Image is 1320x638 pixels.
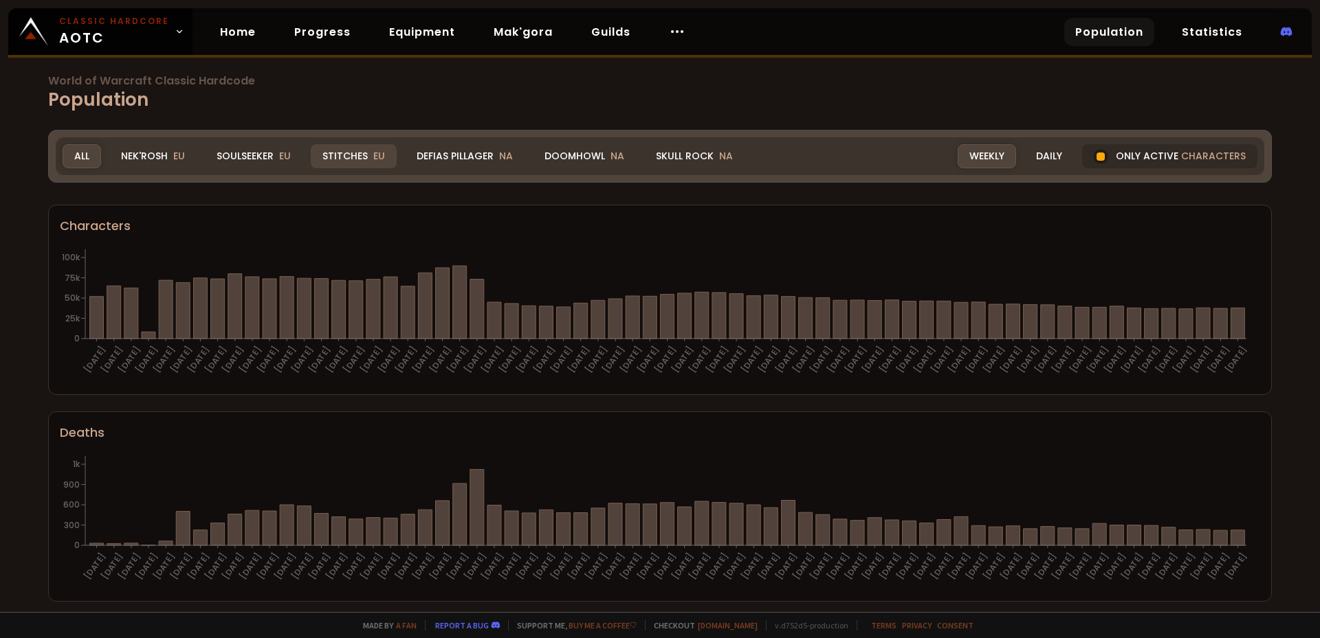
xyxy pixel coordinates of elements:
text: [DATE] [306,551,333,582]
text: [DATE] [116,551,143,582]
text: [DATE] [652,551,679,582]
text: [DATE] [341,344,368,375]
text: [DATE] [1222,551,1249,582]
a: Mak'gora [483,18,564,46]
text: [DATE] [479,344,506,375]
text: [DATE] [479,551,506,582]
text: [DATE] [635,551,661,582]
span: EU [173,149,185,163]
text: [DATE] [877,344,903,375]
text: [DATE] [427,344,454,375]
a: Terms [871,620,896,630]
a: a fan [396,620,417,630]
text: [DATE] [496,344,523,375]
text: [DATE] [1188,344,1215,375]
a: Report a bug [435,620,489,630]
tspan: 1k [73,458,80,470]
div: Soulseeker [205,144,302,168]
a: [DOMAIN_NAME] [698,620,758,630]
a: Consent [937,620,973,630]
text: [DATE] [825,344,852,375]
a: Equipment [378,18,466,46]
a: Statistics [1171,18,1253,46]
div: All [63,144,101,168]
text: [DATE] [929,344,956,375]
text: [DATE] [289,344,316,375]
small: Classic Hardcore [59,15,169,27]
text: [DATE] [790,344,817,375]
tspan: 600 [63,499,80,510]
span: EU [279,149,291,163]
text: [DATE] [393,551,419,582]
text: [DATE] [825,551,852,582]
span: NA [719,149,733,163]
text: [DATE] [272,344,298,375]
text: [DATE] [566,551,593,582]
tspan: 100k [62,251,80,263]
text: [DATE] [790,551,817,582]
div: Only active [1082,144,1257,168]
span: Made by [355,620,417,630]
div: Defias Pillager [405,144,525,168]
tspan: 900 [63,479,80,490]
text: [DATE] [583,344,610,375]
text: [DATE] [1154,551,1180,582]
text: [DATE] [877,551,903,582]
text: [DATE] [652,344,679,375]
text: [DATE] [946,344,973,375]
text: [DATE] [185,344,212,375]
text: [DATE] [410,551,437,582]
text: [DATE] [151,551,177,582]
text: [DATE] [842,551,869,582]
text: [DATE] [133,344,160,375]
text: [DATE] [1136,551,1163,582]
span: characters [1181,149,1246,163]
text: [DATE] [151,344,177,375]
text: [DATE] [756,344,782,375]
text: [DATE] [254,344,281,375]
tspan: 300 [64,519,80,531]
text: [DATE] [1119,551,1145,582]
text: [DATE] [721,344,748,375]
text: [DATE] [358,551,385,582]
div: Characters [60,216,1260,235]
div: Daily [1024,144,1074,168]
h1: Population [48,76,1272,113]
text: [DATE] [998,344,1024,375]
text: [DATE] [600,344,627,375]
text: [DATE] [1101,551,1128,582]
tspan: 50k [65,292,80,304]
text: [DATE] [133,551,160,582]
text: [DATE] [220,344,247,375]
tspan: 75k [65,272,80,284]
text: [DATE] [808,551,835,582]
text: [DATE] [99,551,126,582]
text: [DATE] [1205,344,1232,375]
text: [DATE] [462,551,489,582]
text: [DATE] [306,344,333,375]
text: [DATE] [496,551,523,582]
text: [DATE] [1015,551,1042,582]
text: [DATE] [912,344,938,375]
text: [DATE] [773,551,800,582]
text: [DATE] [1222,344,1249,375]
text: [DATE] [894,551,921,582]
text: [DATE] [1136,344,1163,375]
text: [DATE] [531,551,558,582]
text: [DATE] [859,551,886,582]
text: [DATE] [254,551,281,582]
text: [DATE] [773,344,800,375]
text: [DATE] [738,344,765,375]
text: [DATE] [1015,344,1042,375]
text: [DATE] [738,551,765,582]
text: [DATE] [202,344,229,375]
text: [DATE] [237,344,264,375]
text: [DATE] [1171,551,1198,582]
text: [DATE] [1101,344,1128,375]
text: [DATE] [808,344,835,375]
tspan: 0 [74,332,80,344]
text: [DATE] [912,551,938,582]
span: AOTC [59,15,169,48]
text: [DATE] [81,344,108,375]
text: [DATE] [980,551,1007,582]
